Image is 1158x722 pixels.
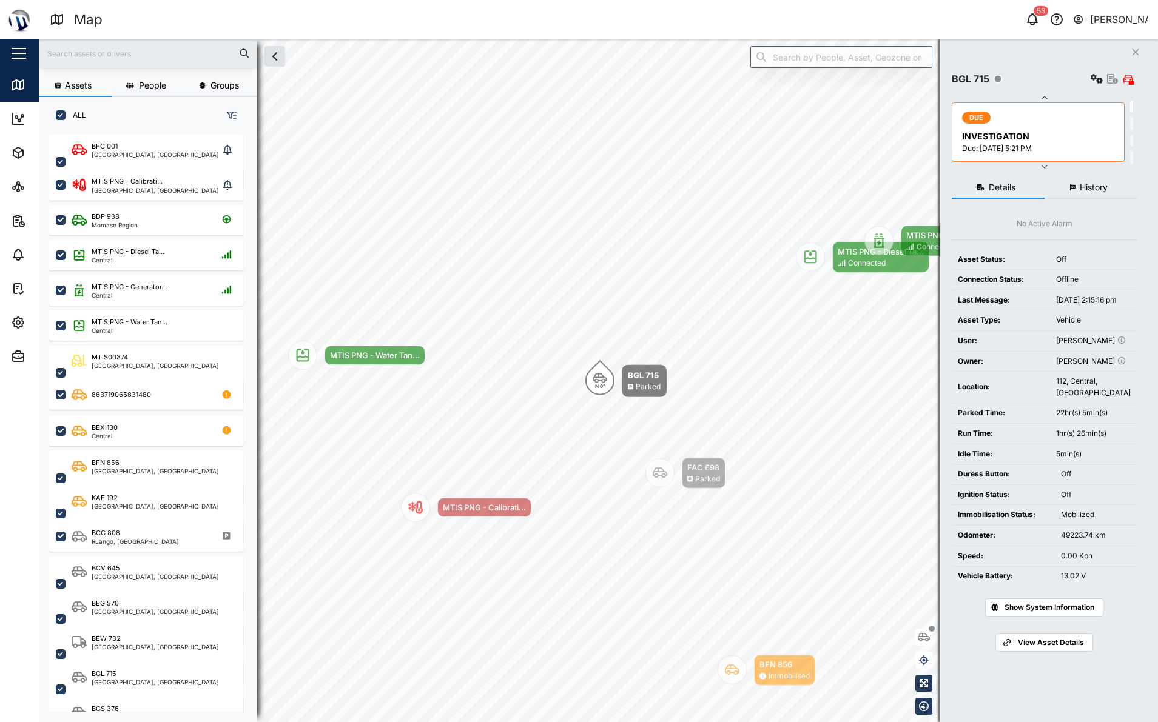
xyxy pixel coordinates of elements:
[92,493,118,503] div: KAE 192
[92,282,167,292] div: MTIS PNG - Generator...
[1056,254,1131,266] div: Off
[443,501,526,513] div: MTIS PNG - Calibrati...
[92,352,128,363] div: MTIS00374
[1090,12,1148,27] div: [PERSON_NAME]
[1056,376,1131,398] div: 112, Central, [GEOGRAPHIC_DATA]
[1061,530,1131,541] div: 49223.74 km
[92,468,219,474] div: [GEOGRAPHIC_DATA], [GEOGRAPHIC_DATA]
[92,458,120,468] div: BFN 856
[32,112,86,125] div: Dashboard
[958,315,1044,326] div: Asset Type:
[92,563,120,573] div: BCV 645
[92,679,219,685] div: [GEOGRAPHIC_DATA], [GEOGRAPHIC_DATA]
[958,469,1049,480] div: Duress Button:
[759,658,810,670] div: BFN 856
[32,316,75,329] div: Settings
[958,428,1044,440] div: Run Time:
[962,130,1117,143] div: INVESTIGATION
[1056,315,1131,326] div: Vehicle
[1056,356,1131,367] div: [PERSON_NAME]
[962,143,1117,155] div: Due: [DATE] 5:21 PM
[92,538,179,544] div: Ruango, [GEOGRAPHIC_DATA]
[958,407,1044,419] div: Parked Time:
[6,6,33,33] img: Main Logo
[796,242,929,273] div: Map marker
[32,248,69,261] div: Alarms
[1056,449,1131,460] div: 5min(s)
[906,229,997,241] div: MTIS PNG - Generator...
[92,573,219,580] div: [GEOGRAPHIC_DATA], [GEOGRAPHIC_DATA]
[1056,428,1131,440] div: 1hr(s) 26min(s)
[32,214,73,227] div: Reports
[750,46,932,68] input: Search by People, Asset, Geozone or Place
[989,183,1015,192] span: Details
[1061,469,1131,480] div: Off
[958,274,1044,286] div: Connection Status:
[92,528,120,538] div: BCG 808
[958,570,1049,582] div: Vehicle Battery:
[958,254,1044,266] div: Asset Status:
[1072,11,1148,28] button: [PERSON_NAME]
[645,458,725,489] div: Map marker
[958,509,1049,521] div: Immobilisation Status:
[636,381,661,393] div: Parked
[32,180,61,193] div: Sites
[995,633,1092,652] a: View Asset Details
[92,317,167,327] div: MTIS PNG - Water Tan...
[92,433,118,439] div: Central
[32,350,67,363] div: Admin
[330,349,420,361] div: MTIS PNG - Water Tan...
[1061,550,1131,562] div: 0.00 Kph
[39,39,1158,722] canvas: Map
[92,152,219,158] div: [GEOGRAPHIC_DATA], [GEOGRAPHIC_DATA]
[92,292,167,298] div: Central
[917,241,954,253] div: Connected
[769,670,810,682] div: Immobilised
[958,381,1044,393] div: Location:
[1017,218,1072,230] div: No Active Alarm
[49,130,257,712] div: grid
[695,473,720,485] div: Parked
[848,258,886,269] div: Connected
[32,146,69,159] div: Assets
[92,704,119,714] div: BGS 376
[74,9,103,30] div: Map
[958,530,1049,541] div: Odometer:
[92,390,151,400] div: 863719065831480
[139,81,166,90] span: People
[985,598,1103,617] button: Show System Information
[1005,599,1094,616] span: Show System Information
[1018,634,1084,651] span: View Asset Details
[92,633,121,644] div: BEW 732
[92,257,164,263] div: Central
[864,226,1002,256] div: Map marker
[92,609,219,615] div: [GEOGRAPHIC_DATA], [GEOGRAPHIC_DATA]
[92,222,138,228] div: Momase Region
[92,423,118,433] div: BEX 130
[958,449,1044,460] div: Idle Time:
[92,669,116,679] div: BGL 715
[92,503,219,509] div: [GEOGRAPHIC_DATA], [GEOGRAPHIC_DATA]
[687,461,720,473] div: FAC 698
[1061,489,1131,501] div: Off
[958,489,1049,501] div: Ignition Status:
[65,81,92,90] span: Assets
[595,384,605,389] div: N 0°
[952,72,989,87] div: BGL 715
[92,598,119,609] div: BEG 570
[628,369,661,381] div: BGL 715
[92,327,167,333] div: Central
[718,655,815,686] div: Map marker
[1056,295,1131,306] div: [DATE] 2:15:16 pm
[1056,335,1131,347] div: [PERSON_NAME]
[958,356,1044,367] div: Owner:
[92,176,163,187] div: MTIS PNG - Calibrati...
[585,365,667,397] div: Map marker
[1056,274,1131,286] div: Offline
[1056,407,1131,419] div: 22hr(s) 5min(s)
[66,110,86,120] label: ALL
[92,644,219,650] div: [GEOGRAPHIC_DATA], [GEOGRAPHIC_DATA]
[958,550,1049,562] div: Speed:
[838,246,924,258] div: MTIS PNG - Diesel Ta...
[1061,570,1131,582] div: 13.02 V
